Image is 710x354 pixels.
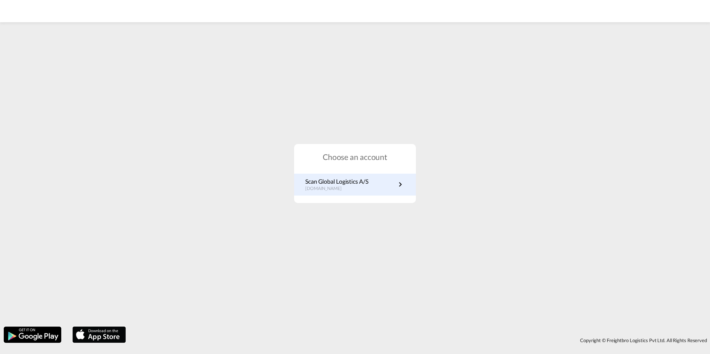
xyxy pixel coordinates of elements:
[305,177,405,192] a: Scan Global Logistics A/S[DOMAIN_NAME]
[305,177,368,186] p: Scan Global Logistics A/S
[396,180,405,189] md-icon: icon-chevron-right
[130,334,710,347] div: Copyright © Freightbro Logistics Pvt Ltd. All Rights Reserved
[305,186,368,192] p: [DOMAIN_NAME]
[294,151,416,162] h1: Choose an account
[72,326,127,344] img: apple.png
[3,326,62,344] img: google.png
